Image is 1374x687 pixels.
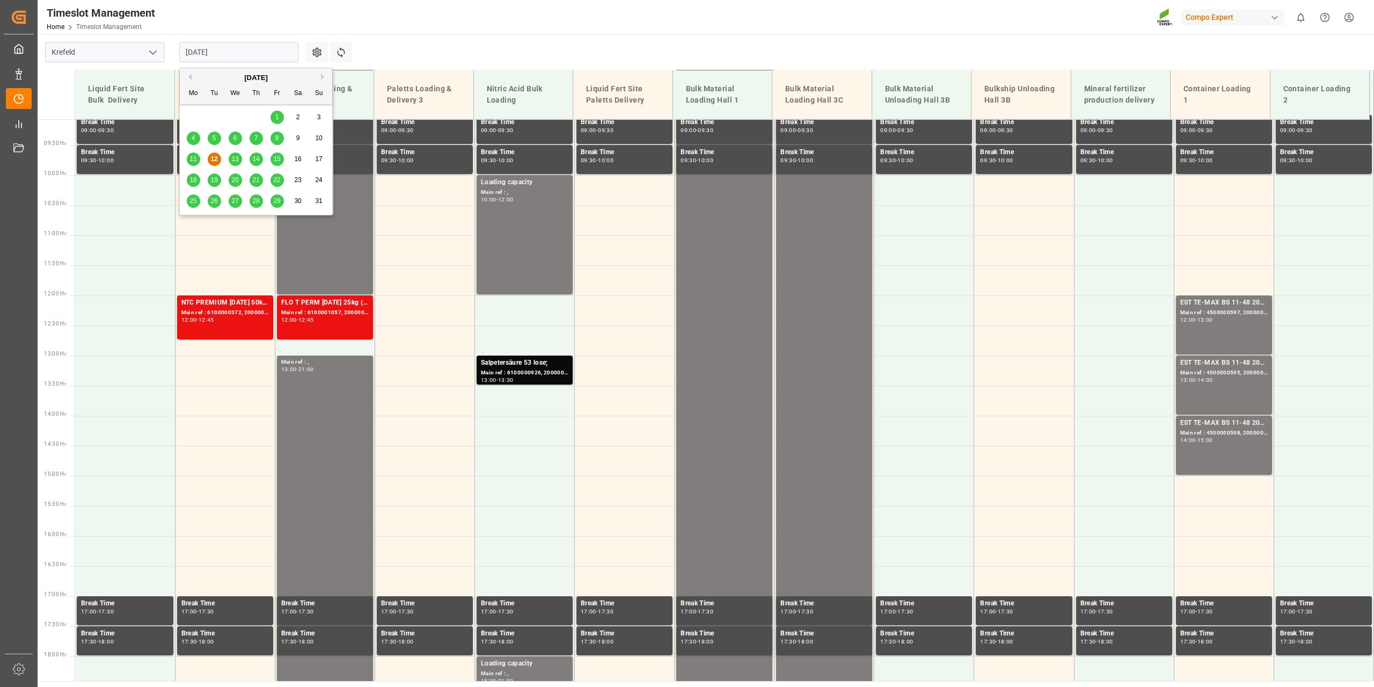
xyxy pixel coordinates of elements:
[1098,128,1113,133] div: 09:30
[1180,378,1196,382] div: 13:00
[44,591,66,597] span: 17:00 Hr
[980,128,996,133] div: 09:00
[254,134,258,142] span: 7
[44,321,66,327] span: 12:30 Hr
[481,358,568,368] div: Salpetersäure 53 lose;
[780,147,868,158] div: Break Time
[1297,609,1313,614] div: 17:30
[199,609,214,614] div: 17:30
[181,598,269,609] div: Break Time
[271,194,284,208] div: Choose Friday, August 29th, 2025
[275,134,279,142] span: 8
[97,609,98,614] div: -
[998,158,1013,163] div: 10:00
[273,155,280,163] span: 15
[996,158,997,163] div: -
[181,628,269,639] div: Break Time
[1195,128,1197,133] div: -
[780,609,796,614] div: 17:00
[996,128,997,133] div: -
[397,128,398,133] div: -
[596,128,598,133] div: -
[1157,8,1174,27] img: Screenshot%202023-09-29%20at%2010.02.21.png_1712312052.png
[1296,609,1297,614] div: -
[187,153,200,166] div: Choose Monday, August 11th, 2025
[281,598,369,609] div: Break Time
[81,147,169,158] div: Break Time
[229,173,242,187] div: Choose Wednesday, August 20th, 2025
[496,197,498,202] div: -
[581,158,596,163] div: 09:30
[798,609,813,614] div: 17:30
[581,147,668,158] div: Break Time
[179,42,298,62] input: DD.MM.YYYY
[231,155,238,163] span: 13
[44,441,66,447] span: 14:30 Hr
[1080,117,1168,128] div: Break Time
[980,147,1068,158] div: Break Time
[273,176,280,184] span: 22
[275,113,279,121] span: 1
[598,609,613,614] div: 17:30
[98,609,114,614] div: 17:30
[880,609,896,614] div: 17:00
[481,368,568,378] div: Main ref : 6100000926, 2000000835;
[229,153,242,166] div: Choose Wednesday, August 13th, 2025
[281,298,369,308] div: FLO T PERM [DATE] 25kg (x60) INT;
[291,153,305,166] div: Choose Saturday, August 16th, 2025
[698,128,713,133] div: 09:30
[281,317,297,322] div: 12:00
[581,598,668,609] div: Break Time
[1279,79,1361,110] div: Container Loading 2
[481,609,496,614] div: 17:00
[45,42,164,62] input: Type to search/select
[1280,128,1296,133] div: 09:00
[250,194,263,208] div: Choose Thursday, August 28th, 2025
[880,598,968,609] div: Break Time
[81,609,97,614] div: 17:00
[481,378,496,382] div: 13:00
[199,317,214,322] div: 12:45
[213,134,216,142] span: 5
[291,87,305,100] div: Sa
[291,173,305,187] div: Choose Saturday, August 23rd, 2025
[980,79,1062,110] div: Bulkship Unloading Hall 3B
[1280,117,1368,128] div: Break Time
[321,74,327,80] button: Next Month
[980,117,1068,128] div: Break Time
[208,173,221,187] div: Choose Tuesday, August 19th, 2025
[398,158,414,163] div: 10:00
[1280,158,1296,163] div: 09:30
[181,317,197,322] div: 12:00
[1181,7,1289,27] button: Compo Expert
[896,158,897,163] div: -
[796,609,798,614] div: -
[315,197,322,205] span: 31
[44,200,66,206] span: 10:30 Hr
[483,79,565,110] div: Nitric Acid Bulk Loading
[1180,147,1268,158] div: Break Time
[1280,598,1368,609] div: Break Time
[581,117,668,128] div: Break Time
[1080,158,1096,163] div: 09:30
[897,609,913,614] div: 17:30
[598,128,613,133] div: 09:30
[281,358,369,367] div: Main ref : ,
[381,598,469,609] div: Break Time
[397,609,398,614] div: -
[229,194,242,208] div: Choose Wednesday, August 27th, 2025
[281,628,369,639] div: Break Time
[298,317,314,322] div: 12:45
[250,153,263,166] div: Choose Thursday, August 14th, 2025
[996,609,997,614] div: -
[44,621,66,627] span: 17:30 Hr
[880,158,896,163] div: 09:30
[698,158,713,163] div: 10:00
[1180,158,1196,163] div: 09:30
[196,609,198,614] div: -
[581,128,596,133] div: 09:00
[596,158,598,163] div: -
[1179,79,1261,110] div: Container Loading 1
[481,147,568,158] div: Break Time
[1195,158,1197,163] div: -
